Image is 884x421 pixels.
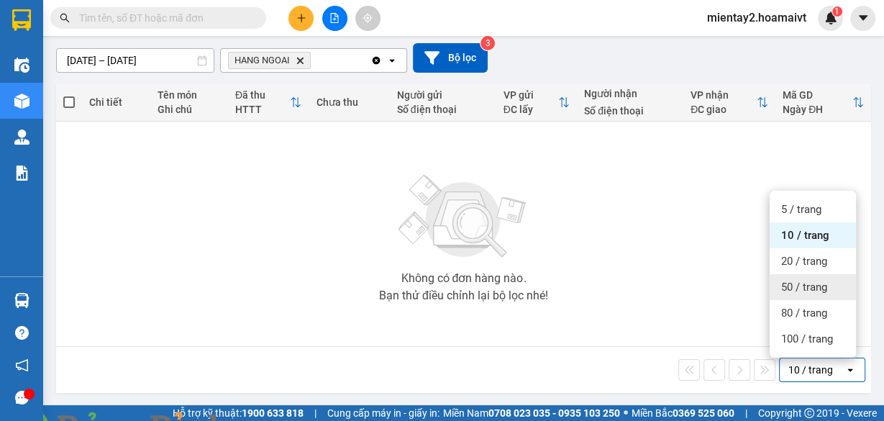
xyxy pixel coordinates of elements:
span: 10 / trang [781,228,829,243]
svg: open [386,55,398,66]
div: Không có đơn hàng nào. [401,273,526,284]
span: Cung cấp máy in - giấy in: [327,405,439,421]
div: Người nhận [584,88,676,99]
span: ⚪️ [624,410,628,416]
div: ĐC giao [691,104,757,115]
span: 20 / trang [781,254,827,268]
div: Chưa thu [316,96,382,108]
span: message [15,391,29,404]
div: Tên món [158,89,221,101]
div: Người gửi [397,89,489,101]
ul: Menu [770,191,856,358]
span: 50 / trang [781,280,827,294]
button: file-add [322,6,347,31]
svg: Clear all [370,55,382,66]
span: question-circle [15,326,29,340]
div: Số điện thoại [584,105,676,117]
span: | [314,405,316,421]
img: icon-new-feature [824,12,837,24]
svg: Delete [296,56,304,65]
button: aim [355,6,381,31]
div: Đã thu [235,89,290,101]
button: plus [288,6,314,31]
img: warehouse-icon [14,58,29,73]
img: svg+xml;base64,PHN2ZyBjbGFzcz0ibGlzdC1wbHVnX19zdmciIHhtbG5zPSJodHRwOi8vd3d3LnczLm9yZy8yMDAwL3N2Zy... [391,166,535,267]
span: 100 / trang [781,332,833,346]
strong: 0369 525 060 [673,407,734,419]
div: ĐC lấy [503,104,558,115]
img: warehouse-icon [14,94,29,109]
span: Miền Bắc [632,405,734,421]
span: file-add [329,13,340,23]
div: 10 / trang [788,363,833,377]
input: Tìm tên, số ĐT hoặc mã đơn [79,10,249,26]
span: | [745,405,747,421]
button: Bộ lọc [413,43,488,73]
div: VP gửi [503,89,558,101]
span: Miền Nam [443,405,620,421]
div: Số điện thoại [397,104,489,115]
th: Toggle SortBy [683,83,775,122]
th: Toggle SortBy [775,83,871,122]
th: Toggle SortBy [228,83,309,122]
span: Hỗ trợ kỹ thuật: [173,405,304,421]
div: VP nhận [691,89,757,101]
span: 5 / trang [781,202,821,217]
sup: 3 [480,36,495,50]
span: mientay2.hoamaivt [696,9,818,27]
span: plus [296,13,306,23]
input: Selected HANG NGOAI. [314,53,315,68]
sup: 1 [832,6,842,17]
span: search [60,13,70,23]
img: warehouse-icon [14,293,29,308]
div: Mã GD [783,89,852,101]
svg: open [844,364,856,376]
div: HTTT [235,104,290,115]
strong: 1900 633 818 [242,407,304,419]
div: Ngày ĐH [783,104,852,115]
span: aim [363,13,373,23]
input: Select a date range. [57,49,214,72]
span: caret-down [857,12,870,24]
div: Chi tiết [89,96,143,108]
th: Toggle SortBy [496,83,577,122]
div: Ghi chú [158,104,221,115]
img: warehouse-icon [14,130,29,145]
div: Bạn thử điều chỉnh lại bộ lọc nhé! [379,290,548,302]
img: logo-vxr [12,9,31,31]
strong: 0708 023 035 - 0935 103 250 [488,407,620,419]
button: caret-down [850,6,875,31]
span: 80 / trang [781,306,827,320]
span: HANG NGOAI [234,55,290,66]
span: notification [15,358,29,372]
span: HANG NGOAI, close by backspace [228,52,311,69]
span: 1 [834,6,839,17]
span: copyright [804,408,814,418]
img: solution-icon [14,166,29,181]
